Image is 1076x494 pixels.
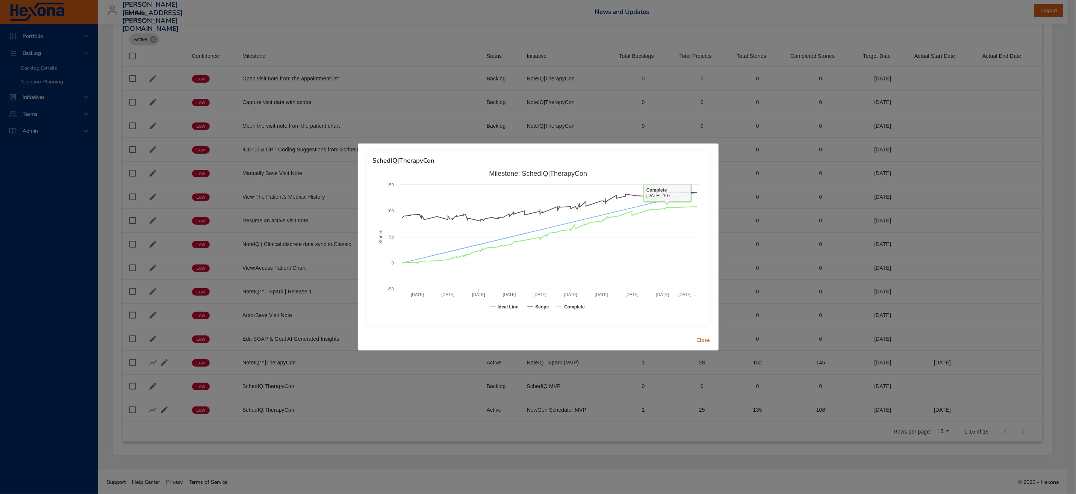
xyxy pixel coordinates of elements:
[498,304,519,310] text: Ideal Line
[387,183,393,187] text: 150
[564,304,585,310] text: Complete
[389,235,393,239] text: 50
[378,230,383,244] text: Stories
[391,261,393,265] text: 0
[472,292,485,297] text: [DATE]
[441,292,454,297] text: [DATE]
[695,336,713,345] span: Close
[533,292,546,297] text: [DATE]
[678,292,698,297] text: [DATE], …
[489,170,587,177] text: Milestone: SchedIQ|TherapyCon
[388,287,394,291] text: -50
[656,292,669,297] text: [DATE]
[535,304,549,310] text: Scope
[502,292,516,297] text: [DATE]
[387,208,393,213] text: 100
[411,292,424,297] text: [DATE]
[625,292,639,297] text: [DATE]
[564,292,577,297] text: [DATE]
[692,334,716,347] button: Close
[595,292,608,297] text: [DATE]
[373,157,704,165] h6: SchedIQ|TherapyCon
